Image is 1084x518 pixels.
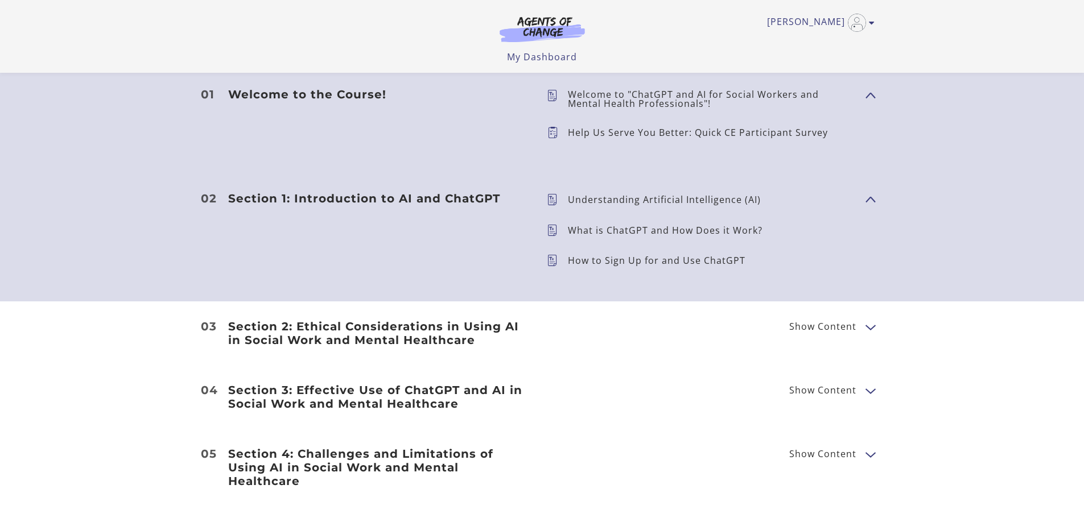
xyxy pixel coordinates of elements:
span: 03 [201,321,217,332]
h3: Welcome to the Course! [228,88,529,101]
h3: Section 1: Introduction to AI and ChatGPT [228,192,529,205]
button: Show Content [865,320,875,334]
p: Understanding Artificial Intelligence (AI) [568,195,770,204]
h3: Section 2: Ethical Considerations in Using AI in Social Work and Mental Healthcare [228,320,529,347]
img: Agents of Change Logo [488,16,597,42]
p: Help Us Serve You Better: Quick CE Participant Survey [568,128,837,137]
h3: Section 3: Effective Use of ChatGPT and AI in Social Work and Mental Healthcare [228,383,529,411]
p: What is ChatGPT and How Does it Work? [568,226,772,235]
a: My Dashboard [507,51,577,63]
span: 02 [201,193,217,204]
button: Show Content [865,383,875,397]
span: 04 [201,384,218,396]
a: Toggle menu [767,14,869,32]
span: Show Content [789,322,856,331]
p: Welcome to "ChatGPT and AI for Social Workers and Mental Health Professionals"! [568,90,856,108]
span: 01 [201,89,215,100]
p: How to Sign Up for and Use ChatGPT [568,256,755,265]
span: Show Content [789,449,856,458]
span: Show Content [789,386,856,395]
h3: Section 4: Challenges and Limitations of Using AI in Social Work and Mental Healthcare [228,447,529,488]
button: Show Content [865,447,875,461]
span: 05 [201,448,217,459]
